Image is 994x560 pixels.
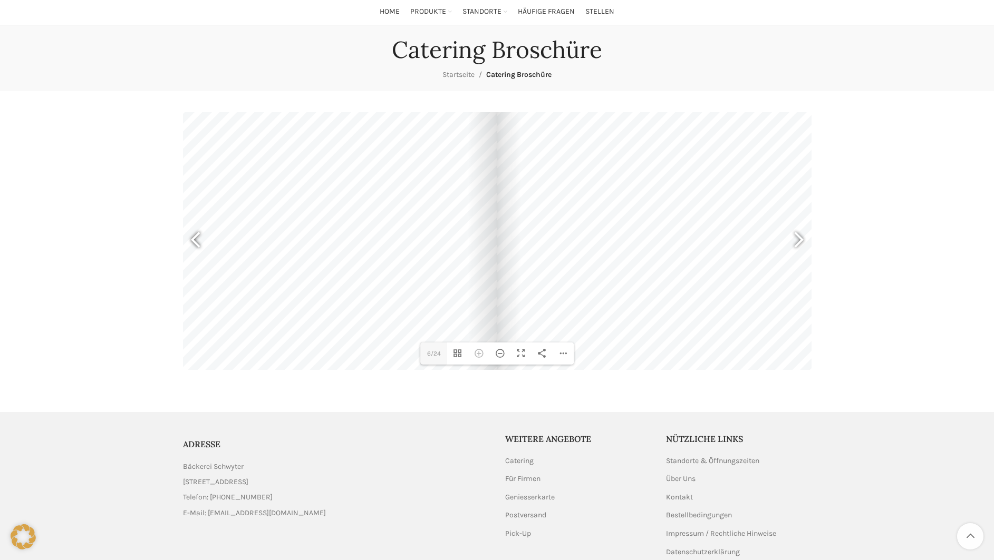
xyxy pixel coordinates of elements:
a: Häufige Fragen [518,1,575,22]
div: Nächste Seite [785,215,812,268]
h1: Catering Broschüre [392,36,602,64]
a: List item link [183,507,489,519]
span: Häufige Fragen [518,7,575,17]
a: Stellen [585,1,614,22]
span: [STREET_ADDRESS] [183,476,248,488]
a: Kontakt [666,492,694,503]
a: Geniesserkarte [505,492,556,503]
span: ADRESSE [183,439,220,449]
a: Für Firmen [505,474,542,484]
a: Bestellbedingungen [666,510,733,520]
div: Vorschaubilder umschalten [447,342,468,365]
div: Teilen [532,342,553,365]
a: Pick-Up [505,528,532,539]
span: Catering Broschüre [486,70,552,79]
label: 6/24 [420,342,448,365]
a: Datenschutzerklärung [666,547,741,557]
span: Home [380,7,400,17]
h5: Weitere Angebote [505,433,651,445]
div: Hereinzoomen [468,342,489,365]
a: Produkte [410,1,452,22]
div: Herauszoomen [489,342,510,365]
div: Main navigation [178,1,817,22]
span: Stellen [585,7,614,17]
span: Bäckerei Schwyter [183,461,244,473]
a: Standorte & Öffnungszeiten [666,456,760,466]
span: Produkte [410,7,446,17]
a: Startseite [442,70,475,79]
a: Impressum / Rechtliche Hinweise [666,528,777,539]
h5: Nützliche Links [666,433,812,445]
span: Standorte [462,7,501,17]
a: List item link [183,492,489,503]
a: Catering [505,456,535,466]
div: Vollbild umschalten [510,342,532,365]
a: Über Uns [666,474,697,484]
a: Home [380,1,400,22]
a: Scroll to top button [957,523,983,549]
div: Vorherige Seite [183,215,209,268]
a: Postversand [505,510,547,520]
a: Standorte [462,1,507,22]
